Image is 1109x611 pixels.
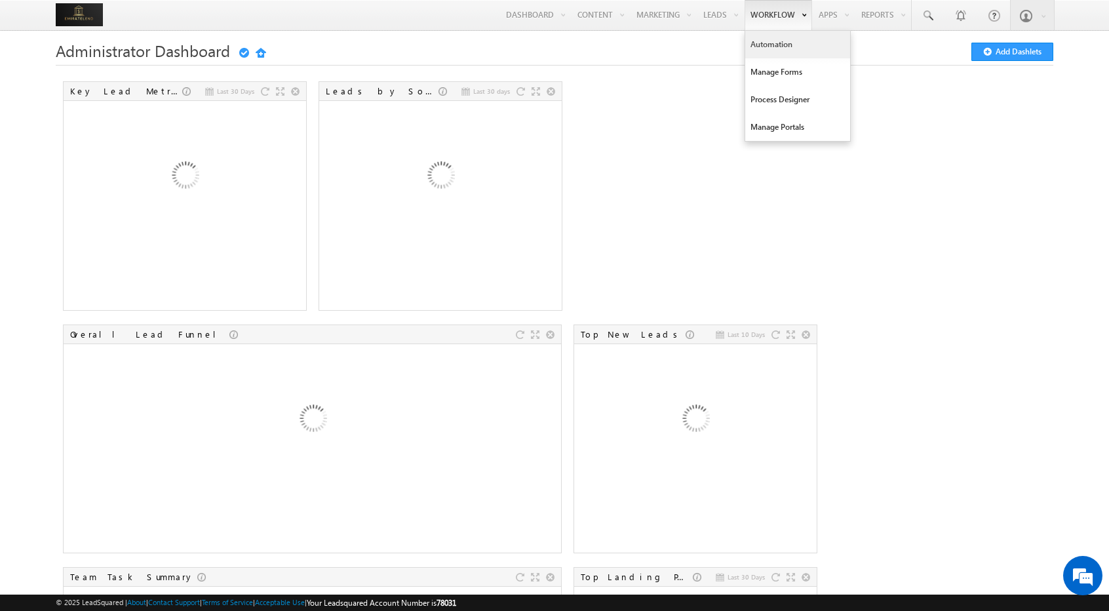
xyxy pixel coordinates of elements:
div: Overall Lead Funnel [70,328,229,340]
span: Administrator Dashboard [56,40,230,61]
div: Leads by Sources [326,85,438,97]
span: © 2025 LeadSquared | | | | | [56,597,456,609]
div: Top New Leads [581,328,686,340]
a: About [127,598,146,606]
span: Last 30 Days [217,85,254,97]
button: Add Dashlets [971,43,1053,61]
a: Terms of Service [202,598,253,606]
span: Last 10 Days [728,328,765,340]
span: 78031 [437,598,456,608]
a: Acceptable Use [255,598,305,606]
img: Loading... [114,107,255,248]
a: Manage Forms [745,58,850,86]
span: Last 30 days [473,85,510,97]
a: Contact Support [148,598,200,606]
img: Loading... [370,107,511,248]
img: Custom Logo [56,3,104,26]
div: Key Lead Metrics [70,85,182,97]
span: Last 30 Days [728,571,765,583]
div: Team Task Summary [70,571,197,583]
span: Your Leadsquared Account Number is [307,598,456,608]
img: Loading... [242,350,383,491]
a: Automation [745,31,850,58]
img: Loading... [625,350,766,491]
a: Manage Portals [745,113,850,141]
div: Top Landing Pages [581,571,693,583]
a: Process Designer [745,86,850,113]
